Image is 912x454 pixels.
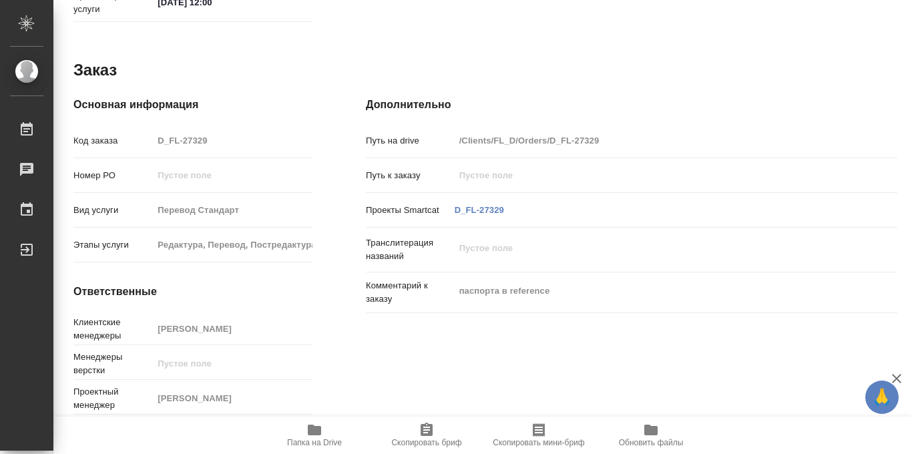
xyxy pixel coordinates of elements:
button: Скопировать мини-бриф [483,417,595,454]
p: Номер РО [73,169,153,182]
input: Пустое поле [153,131,312,150]
span: Папка на Drive [287,438,342,447]
p: Путь к заказу [366,169,455,182]
p: Менеджеры верстки [73,351,153,377]
p: Клиентские менеджеры [73,316,153,343]
input: Пустое поле [153,354,312,373]
input: Пустое поле [153,200,312,220]
button: Скопировать бриф [371,417,483,454]
span: Скопировать мини-бриф [493,438,584,447]
h4: Дополнительно [366,97,897,113]
p: Вид услуги [73,204,153,217]
textarea: паспорта в reference [455,280,853,302]
button: 🙏 [865,381,899,414]
input: Пустое поле [153,319,312,338]
p: Путь на drive [366,134,455,148]
button: Обновить файлы [595,417,707,454]
input: Пустое поле [153,235,312,254]
h4: Основная информация [73,97,312,113]
button: Папка на Drive [258,417,371,454]
span: Обновить файлы [619,438,684,447]
p: Проектный менеджер [73,385,153,412]
p: Транслитерация названий [366,236,455,263]
p: Комментарий к заказу [366,279,455,306]
p: Проекты Smartcat [366,204,455,217]
h2: Заказ [73,59,117,81]
a: D_FL-27329 [455,205,504,215]
span: 🙏 [871,383,893,411]
h4: Ответственные [73,284,312,300]
input: Пустое поле [153,166,312,185]
p: Код заказа [73,134,153,148]
span: Скопировать бриф [391,438,461,447]
input: Пустое поле [455,166,853,185]
input: Пустое поле [153,389,312,408]
p: Этапы услуги [73,238,153,252]
input: Пустое поле [455,131,853,150]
